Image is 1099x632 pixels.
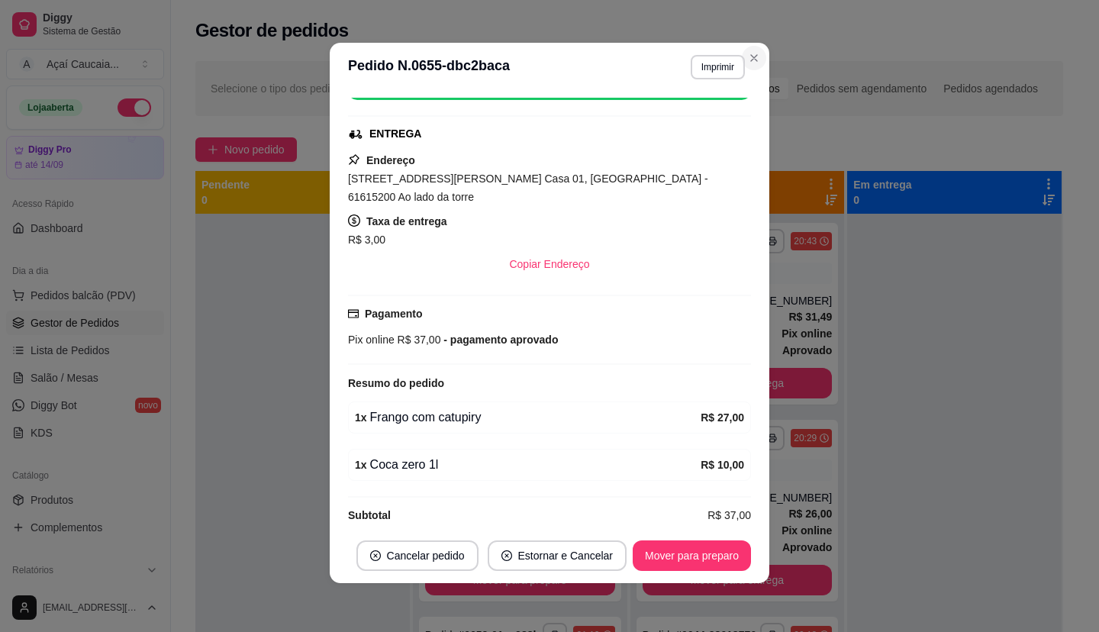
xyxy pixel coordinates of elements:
[348,55,510,79] h3: Pedido N. 0655-dbc2baca
[348,214,360,227] span: dollar
[348,509,391,521] strong: Subtotal
[701,459,744,471] strong: R$ 10,00
[348,308,359,319] span: credit-card
[365,308,422,320] strong: Pagamento
[440,334,558,346] span: - pagamento aprovado
[395,334,441,346] span: R$ 37,00
[348,173,708,203] span: [STREET_ADDRESS][PERSON_NAME] Casa 01, [GEOGRAPHIC_DATA] - 61615200 Ao lado da torre
[348,153,360,166] span: pushpin
[355,459,367,471] strong: 1 x
[366,154,415,166] strong: Endereço
[355,408,701,427] div: Frango com catupiry
[370,550,381,561] span: close-circle
[488,540,627,571] button: close-circleEstornar e Cancelar
[742,46,766,70] button: Close
[701,411,744,424] strong: R$ 27,00
[348,334,395,346] span: Pix online
[691,55,745,79] button: Imprimir
[366,215,447,227] strong: Taxa de entrega
[356,540,479,571] button: close-circleCancelar pedido
[369,126,421,142] div: ENTREGA
[348,234,385,246] span: R$ 3,00
[707,507,751,524] span: R$ 37,00
[348,377,444,389] strong: Resumo do pedido
[355,411,367,424] strong: 1 x
[633,540,751,571] button: Mover para preparo
[497,249,601,279] button: Copiar Endereço
[501,550,512,561] span: close-circle
[355,456,701,474] div: Coca zero 1l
